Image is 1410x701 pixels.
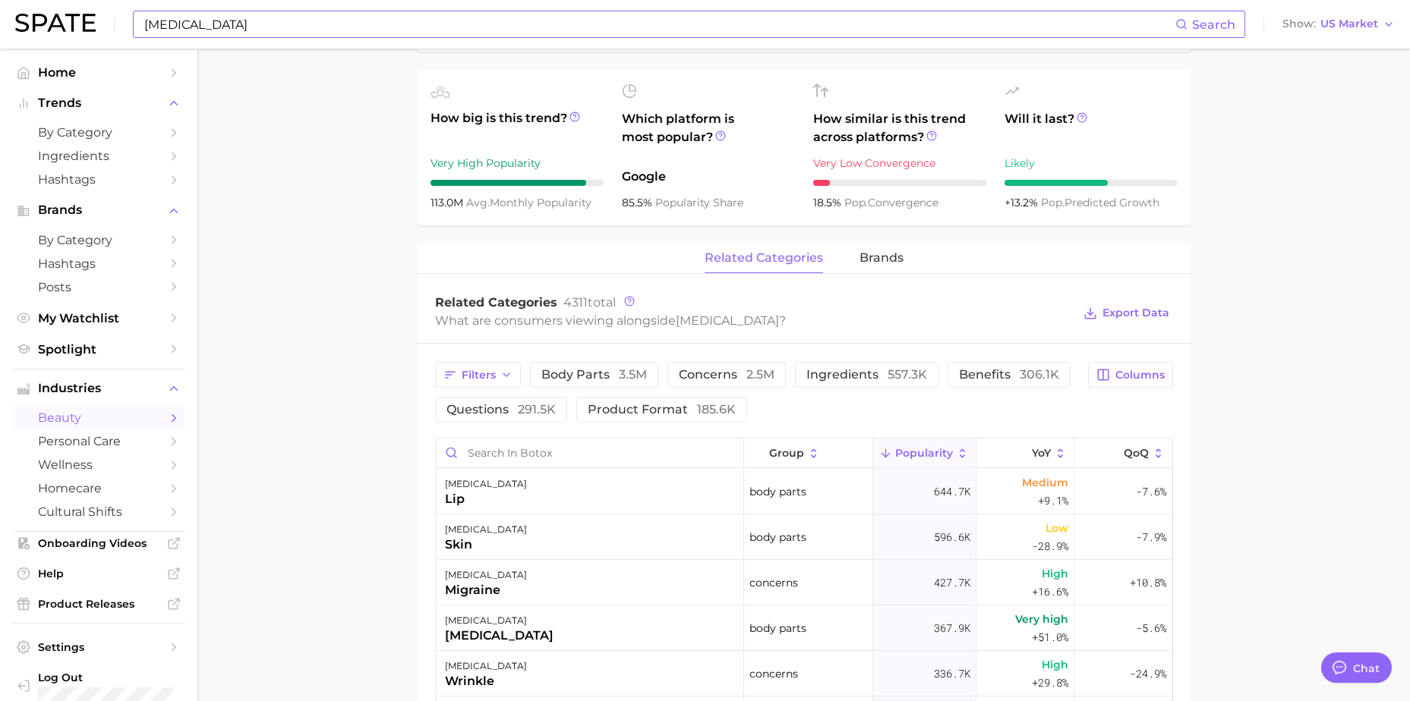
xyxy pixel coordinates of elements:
span: benefits [959,369,1059,381]
span: body parts [749,483,806,501]
span: wellness [38,457,159,472]
div: [MEDICAL_DATA] [445,475,527,493]
div: What are consumers viewing alongside ? [435,310,1073,331]
a: Settings [12,636,185,659]
div: 9 / 10 [431,180,604,186]
span: Ingredients [38,149,159,163]
span: Help [38,567,159,580]
span: Related Categories [435,295,557,310]
div: Very High Popularity [431,154,604,172]
span: concerns [749,574,798,592]
span: by Category [38,233,159,247]
span: -7.9% [1136,528,1166,546]
span: questions [446,404,556,416]
button: YoY [976,439,1074,468]
span: homecare [38,481,159,495]
span: Which platform is most popular? [622,110,795,160]
span: -5.6% [1136,619,1166,637]
span: concerns [679,369,774,381]
span: Popularity [895,447,953,459]
button: [MEDICAL_DATA]wrinkleconcerns336.7kHigh+29.8%-24.9% [436,651,1172,696]
a: Hashtags [12,252,185,275]
a: Hashtags [12,168,185,191]
span: brands [860,251,904,265]
span: 644.7k [934,483,970,501]
span: Show [1282,20,1316,28]
span: High [1042,655,1068,674]
button: Filters [435,362,521,388]
span: High [1042,564,1068,583]
span: body parts [749,528,806,546]
a: Onboarding Videos [12,532,185,555]
span: predicted growth [1041,196,1159,209]
span: +29.8% [1032,674,1068,692]
span: 367.9k [934,619,970,637]
input: Search in botox [436,439,743,467]
span: -28.9% [1032,537,1068,555]
span: Brands [38,203,159,217]
div: skin [445,536,527,554]
abbr: average [466,196,490,209]
button: Industries [12,377,185,400]
span: ingredients [806,369,927,381]
span: 291.5k [518,402,556,417]
span: Product Releases [38,597,159,611]
a: by Category [12,121,185,144]
input: Search here for a brand, industry, or ingredient [143,11,1175,37]
a: My Watchlist [12,306,185,330]
button: Columns [1088,362,1172,388]
span: 427.7k [934,574,970,592]
span: Onboarding Videos [38,536,159,550]
button: [MEDICAL_DATA]migraineconcerns427.7kHigh+16.6%+10.8% [436,560,1172,605]
a: Ingredients [12,144,185,168]
span: -7.6% [1136,483,1166,501]
div: [MEDICAL_DATA] [445,611,554,630]
span: Will it last? [1005,110,1178,146]
span: total [563,295,616,310]
a: personal care [12,429,185,453]
span: YoY [1032,447,1051,459]
span: 85.5% [622,196,655,209]
span: monthly popularity [466,196,591,209]
span: +10.8% [1130,574,1166,592]
span: Export Data [1102,306,1169,319]
span: +13.2% [1005,196,1041,209]
span: How big is this trend? [431,109,604,146]
span: +9.1% [1038,492,1068,510]
span: -24.9% [1130,665,1166,683]
span: product format [588,404,736,416]
button: Brands [12,199,185,222]
div: [MEDICAL_DATA] [445,520,527,539]
div: wrinkle [445,672,527,690]
span: 4311 [563,295,588,310]
span: popularity share [655,196,743,209]
span: body parts [749,619,806,637]
div: [MEDICAL_DATA] [445,566,527,584]
button: [MEDICAL_DATA]skinbody parts596.6kLow-28.9%-7.9% [436,514,1172,560]
a: Spotlight [12,338,185,361]
button: group [744,439,873,468]
span: 2.5m [746,367,774,382]
a: Product Releases [12,593,185,615]
span: Google [622,168,795,186]
a: by Category [12,228,185,252]
span: Settings [38,640,159,654]
span: Spotlight [38,342,159,357]
span: Columns [1115,369,1165,382]
span: QoQ [1124,447,1149,459]
span: 3.5m [619,367,647,382]
button: Export Data [1080,303,1172,324]
div: [MEDICAL_DATA] [445,657,527,675]
span: US Market [1320,20,1378,28]
a: homecare [12,476,185,500]
span: Trends [38,96,159,110]
span: How similar is this trend across platforms? [813,110,986,146]
span: [MEDICAL_DATA] [676,313,779,328]
span: cultural shifts [38,505,159,519]
div: migraine [445,581,527,599]
div: [MEDICAL_DATA] [445,627,554,645]
span: Log Out [38,671,196,684]
span: Hashtags [38,172,159,187]
a: Help [12,562,185,585]
button: [MEDICAL_DATA][MEDICAL_DATA]body parts367.9kVery high+51.0%-5.6% [436,605,1172,651]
